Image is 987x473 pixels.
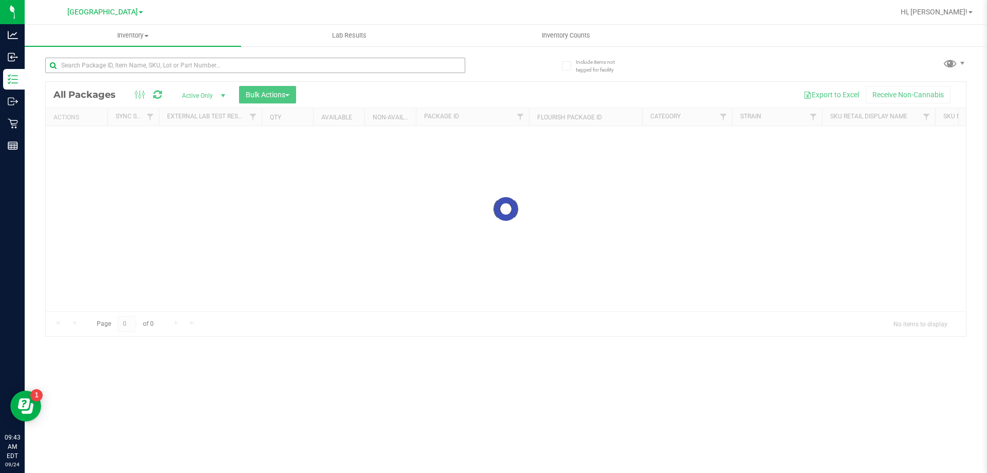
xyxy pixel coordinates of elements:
[8,118,18,129] inline-svg: Retail
[901,8,967,16] span: Hi, [PERSON_NAME]!
[318,31,380,40] span: Lab Results
[5,461,20,468] p: 09/24
[8,74,18,84] inline-svg: Inventory
[241,25,458,46] a: Lab Results
[8,30,18,40] inline-svg: Analytics
[5,433,20,461] p: 09:43 AM EDT
[8,96,18,107] inline-svg: Outbound
[25,31,241,40] span: Inventory
[25,25,241,46] a: Inventory
[45,58,465,73] input: Search Package ID, Item Name, SKU, Lot or Part Number...
[67,8,138,16] span: [GEOGRAPHIC_DATA]
[528,31,604,40] span: Inventory Counts
[8,52,18,62] inline-svg: Inbound
[8,141,18,151] inline-svg: Reports
[576,58,627,74] span: Include items not tagged for facility
[458,25,674,46] a: Inventory Counts
[10,391,41,422] iframe: Resource center
[30,389,43,401] iframe: Resource center unread badge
